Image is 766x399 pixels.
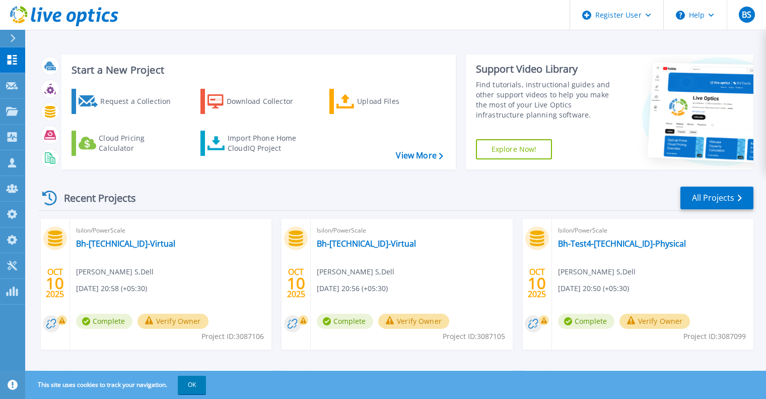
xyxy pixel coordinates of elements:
span: [DATE] 20:58 (+05:30) [76,283,147,294]
span: Isilon/PowerScale [76,225,265,236]
div: OCT 2025 [527,265,546,302]
a: Upload Files [329,89,442,114]
a: All Projects [680,187,753,209]
span: [PERSON_NAME] S , Dell [558,266,636,277]
h3: Start a New Project [72,65,443,76]
a: Bh-[TECHNICAL_ID]-Virtual [317,239,416,249]
span: Isilon/PowerScale [558,225,747,236]
button: OK [178,376,206,394]
span: BS [742,11,751,19]
div: OCT 2025 [287,265,306,302]
span: Project ID: 3087106 [201,331,264,342]
span: 10 [287,279,305,288]
div: Import Phone Home CloudIQ Project [228,133,306,153]
div: Cloud Pricing Calculator [99,133,179,153]
span: Project ID: 3087099 [683,331,746,342]
a: Bh-[TECHNICAL_ID]-Virtual [76,239,175,249]
span: [PERSON_NAME] S , Dell [76,266,154,277]
div: Download Collector [227,91,307,111]
span: [DATE] 20:56 (+05:30) [317,283,388,294]
button: Verify Owner [378,314,449,329]
a: View More [396,151,443,160]
div: OCT 2025 [45,265,64,302]
button: Verify Owner [137,314,208,329]
a: Download Collector [200,89,313,114]
span: 10 [528,279,546,288]
span: Complete [558,314,614,329]
span: Project ID: 3087105 [443,331,505,342]
a: Cloud Pricing Calculator [72,131,184,156]
span: Complete [76,314,132,329]
span: 10 [46,279,64,288]
span: Complete [317,314,373,329]
div: Upload Files [357,91,438,111]
span: Isilon/PowerScale [317,225,506,236]
a: Bh-Test4-[TECHNICAL_ID]-Physical [558,239,686,249]
div: Support Video Library [476,63,620,76]
button: Verify Owner [619,314,690,329]
span: This site uses cookies to track your navigation. [28,376,206,394]
a: Request a Collection [72,89,184,114]
span: [DATE] 20:50 (+05:30) [558,283,629,294]
div: Recent Projects [39,186,150,210]
a: Explore Now! [476,139,552,159]
span: [PERSON_NAME] S , Dell [317,266,394,277]
div: Find tutorials, instructional guides and other support videos to help you make the most of your L... [476,80,620,120]
div: Request a Collection [100,91,181,111]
